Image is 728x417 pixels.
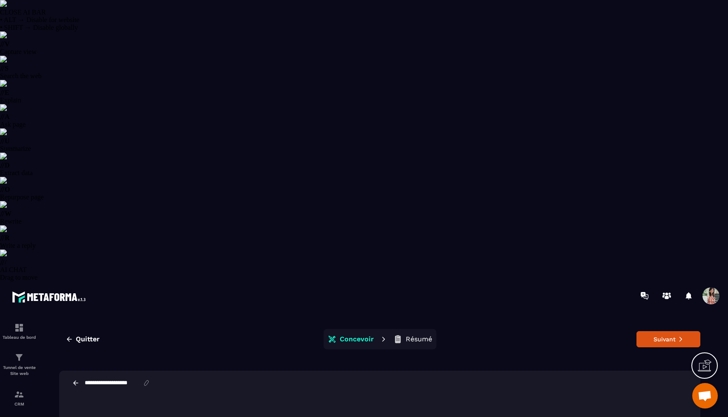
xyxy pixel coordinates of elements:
[2,402,36,406] p: CRM
[636,331,700,347] button: Suivant
[76,335,100,343] span: Quitter
[2,383,36,413] a: formationformationCRM
[391,331,435,348] button: Résumé
[2,335,36,340] p: Tableau de bord
[2,365,36,377] p: Tunnel de vente Site web
[2,346,36,383] a: formationformationTunnel de vente Site web
[692,383,718,408] div: Ouvrir le chat
[2,316,36,346] a: formationformationTableau de bord
[340,335,374,343] p: Concevoir
[325,331,376,348] button: Concevoir
[14,323,24,333] img: formation
[406,335,432,343] p: Résumé
[12,289,89,305] img: logo
[14,389,24,400] img: formation
[14,352,24,363] img: formation
[59,332,106,347] button: Quitter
